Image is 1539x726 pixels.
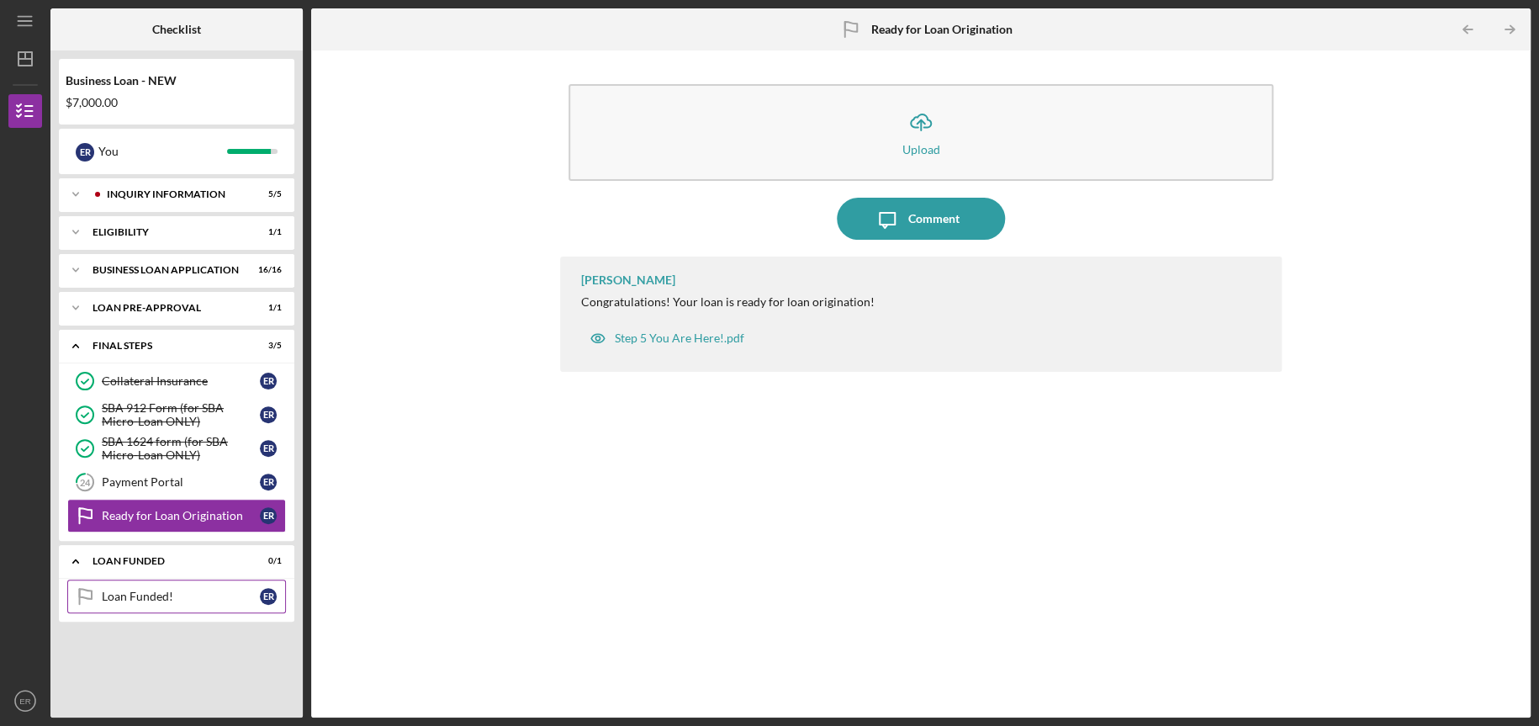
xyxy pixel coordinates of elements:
[98,137,227,166] div: You
[251,189,282,199] div: 5 / 5
[102,435,260,462] div: SBA 1624 form (for SBA Micro-Loan ONLY)
[102,509,260,522] div: Ready for Loan Origination
[67,499,286,533] a: Ready for Loan OriginationER
[66,74,288,87] div: Business Loan - NEW
[67,465,286,499] a: 24Payment PortalER
[102,475,260,489] div: Payment Portal
[76,143,94,162] div: E R
[66,96,288,109] div: $7,000.00
[102,590,260,603] div: Loan Funded!
[260,507,277,524] div: E R
[260,440,277,457] div: E R
[260,474,277,490] div: E R
[615,331,744,345] div: Step 5 You Are Here!.pdf
[569,84,1273,181] button: Upload
[260,373,277,389] div: E R
[93,227,240,237] div: ELIGIBILITY
[93,265,240,275] div: BUSINESS LOAN APPLICATION
[251,303,282,313] div: 1 / 1
[93,556,240,566] div: LOAN FUNDED
[908,198,960,240] div: Comment
[581,295,875,309] div: Congratulations! Your loan is ready for loan origination!
[19,697,30,706] text: ER
[67,398,286,432] a: SBA 912 Form (for SBA Micro-Loan ONLY)ER
[80,477,91,488] tspan: 24
[93,341,240,351] div: FINAL STEPS
[152,23,201,36] b: Checklist
[871,23,1013,36] b: Ready for Loan Origination
[93,303,240,313] div: LOAN PRE-APPROVAL
[107,189,240,199] div: INQUIRY INFORMATION
[251,265,282,275] div: 16 / 16
[67,432,286,465] a: SBA 1624 form (for SBA Micro-Loan ONLY)ER
[102,374,260,388] div: Collateral Insurance
[102,401,260,428] div: SBA 912 Form (for SBA Micro-Loan ONLY)
[902,143,940,156] div: Upload
[67,364,286,398] a: Collateral InsuranceER
[8,684,42,718] button: ER
[67,580,286,613] a: Loan Funded!ER
[260,588,277,605] div: E R
[837,198,1005,240] button: Comment
[251,341,282,351] div: 3 / 5
[251,556,282,566] div: 0 / 1
[581,321,753,355] button: Step 5 You Are Here!.pdf
[581,273,675,287] div: [PERSON_NAME]
[251,227,282,237] div: 1 / 1
[260,406,277,423] div: E R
